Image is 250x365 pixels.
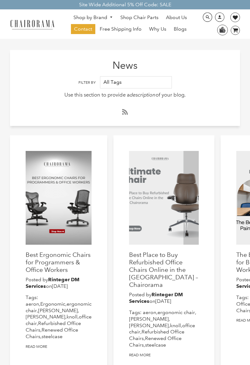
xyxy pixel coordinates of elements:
[26,320,81,333] a: Refurbished Office Chairs
[217,25,227,34] img: WhatsApp_Image_2024-07-12_at_16.23.01.webp
[42,333,62,339] a: steelcase
[26,314,65,320] a: [PERSON_NAME]
[40,301,65,307] a: Ergonomic
[26,327,78,339] a: Renewed Office Chairs
[97,24,145,34] a: Free Shipping Info
[130,92,156,98] em: description
[26,277,79,289] strong: Rinteger DM Services
[26,314,92,326] a: office chair
[38,307,78,313] a: [PERSON_NAME]
[74,26,92,32] span: Contact
[155,298,171,304] time: [DATE]
[60,12,200,36] nav: DesktopNavigation
[129,292,199,305] p: Posted by on
[129,322,169,328] a: [PERSON_NAME]
[129,353,151,357] a: Read more
[10,50,240,71] h1: News
[143,309,156,315] a: aeron
[236,294,249,300] span: Tags:
[117,12,162,22] a: Shop Chair Parts
[26,344,47,349] a: Read more
[166,14,187,21] span: About Us
[129,316,169,322] a: [PERSON_NAME]
[67,314,77,320] a: knoll
[26,294,92,340] li: , , , , , , , , ,
[145,342,166,348] a: steelcase
[26,277,92,290] p: Posted by on
[171,24,190,34] a: Blogs
[146,24,169,34] a: Why Us
[100,26,142,32] span: Free Shipping Info
[7,19,57,30] img: chairorama
[129,251,198,288] a: Best Place to Buy Refurbished Office Chairs Online in the [GEOGRAPHIC_DATA] – Chairorama
[129,322,195,335] a: office chair
[120,14,158,21] span: Shop Chair Parts
[71,24,95,34] a: Contact
[129,335,182,348] a: Renewed Office Chairs
[129,309,142,315] span: Tags:
[174,26,187,32] span: Blogs
[129,292,183,304] strong: Rinteger DM Services
[70,13,116,22] a: Shop by Brand
[26,251,91,273] a: Best Ergonomic Chairs for Programmers & Office Workers
[149,26,166,32] span: Why Us
[33,91,217,99] p: Use this section to provide a of your blog.
[52,283,68,289] time: [DATE]
[157,309,195,315] a: ergonomic chair
[170,322,181,328] a: knoll
[129,329,184,341] a: Refurbished Office Chairs
[163,12,190,22] a: About Us
[129,309,199,348] li: , , , , , , , ,
[26,301,92,313] a: ergonomic chair
[26,294,38,300] span: Tags:
[78,80,96,85] label: Filter By
[26,301,39,307] a: aeron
